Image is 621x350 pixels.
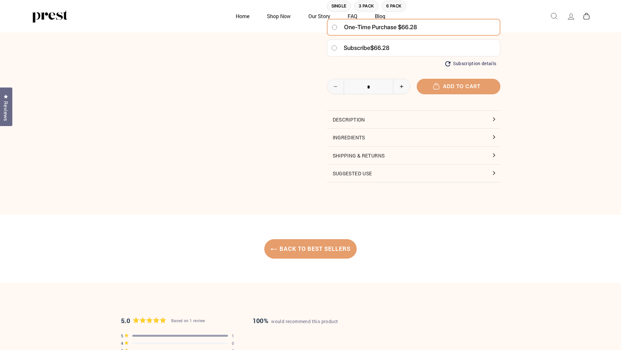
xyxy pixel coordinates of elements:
[32,10,67,23] img: PREST ORGANICS
[228,10,394,22] ul: Primary
[300,10,338,22] a: Our Story
[327,79,344,94] button: Reduce item quantity by one
[232,334,234,338] div: 1
[121,334,123,338] span: 5
[344,21,417,33] span: One-time purchase $66.28
[259,10,299,22] a: Shop Now
[331,45,337,51] input: Subscribe$66.28
[382,1,406,12] label: 6 Pack
[264,239,357,259] a: Back to Best Sellers
[121,341,123,345] span: 4
[253,316,269,325] strong: 100%
[327,147,500,164] button: Shipping & Returns
[2,101,10,121] span: Reviews
[453,61,496,66] span: Subscription details
[327,79,410,95] input: quantity
[232,341,234,345] div: 0
[171,318,205,324] div: Based on 1 review
[327,1,351,12] label: Single
[271,318,338,324] span: would recommend this product
[344,44,370,51] span: Subscribe
[327,129,500,146] button: Ingredients
[327,111,500,128] button: Description
[445,61,496,66] button: Subscription details
[354,1,378,12] label: 3 Pack
[370,44,389,51] span: $66.28
[436,83,481,89] span: Add to cart
[417,79,500,94] button: Add to cart
[228,10,257,22] a: Home
[327,165,500,182] button: Suggested Use
[121,315,130,326] span: 5.0
[393,79,410,94] button: Increase item quantity by one
[331,25,338,30] input: One-time purchase $66.28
